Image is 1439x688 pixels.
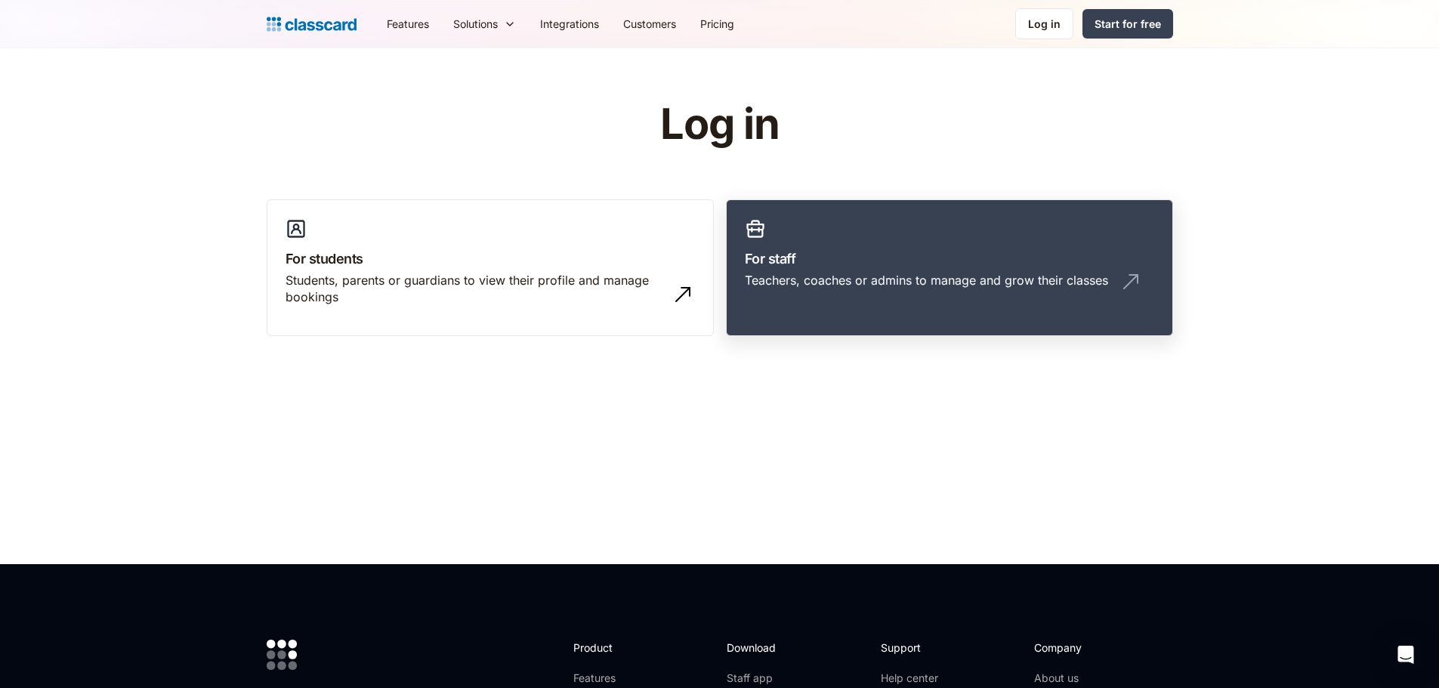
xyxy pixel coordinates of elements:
[881,671,942,686] a: Help center
[573,671,654,686] a: Features
[528,7,611,41] a: Integrations
[453,16,498,32] div: Solutions
[745,272,1108,288] div: Teachers, coaches or admins to manage and grow their classes
[688,7,746,41] a: Pricing
[1034,671,1135,686] a: About us
[267,14,357,35] a: home
[1015,8,1073,39] a: Log in
[480,101,959,148] h1: Log in
[727,640,789,656] h2: Download
[375,7,441,41] a: Features
[441,7,528,41] div: Solutions
[611,7,688,41] a: Customers
[267,199,714,337] a: For studentsStudents, parents or guardians to view their profile and manage bookings
[745,248,1154,269] h3: For staff
[573,640,654,656] h2: Product
[881,640,942,656] h2: Support
[727,671,789,686] a: Staff app
[286,248,695,269] h3: For students
[1034,640,1135,656] h2: Company
[1095,16,1161,32] div: Start for free
[1388,637,1424,673] div: Open Intercom Messenger
[286,272,665,306] div: Students, parents or guardians to view their profile and manage bookings
[1028,16,1061,32] div: Log in
[726,199,1173,337] a: For staffTeachers, coaches or admins to manage and grow their classes
[1082,9,1173,39] a: Start for free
